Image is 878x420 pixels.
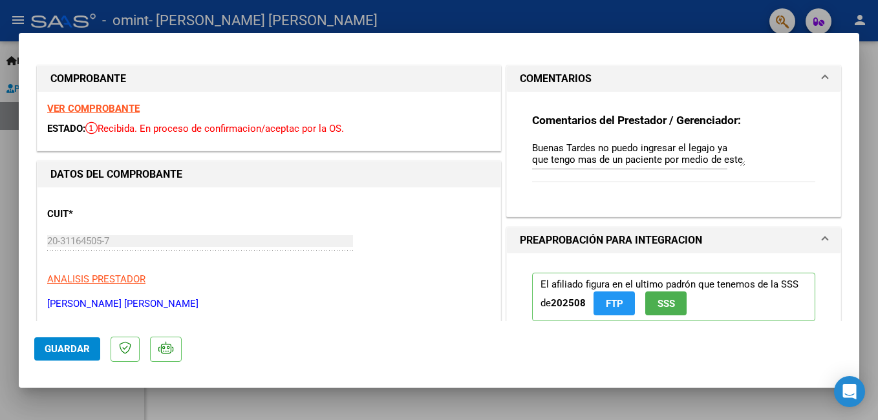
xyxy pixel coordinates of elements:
span: SSS [658,298,675,310]
strong: COMPROBANTE [50,72,126,85]
button: SSS [645,291,687,315]
div: COMENTARIOS [507,92,841,216]
div: Open Intercom Messenger [834,376,865,407]
mat-expansion-panel-header: PREAPROBACIÓN PARA INTEGRACION [507,227,841,253]
strong: Comentarios del Prestador / Gerenciador: [532,114,741,127]
span: ESTADO: [47,123,85,134]
strong: 202508 [551,297,586,309]
p: CUIT [47,207,180,222]
button: FTP [594,291,635,315]
span: Recibida. En proceso de confirmacion/aceptac por la OS. [85,123,344,134]
span: Guardar [45,343,90,355]
span: ANALISIS PRESTADOR [47,273,145,285]
h1: PREAPROBACIÓN PARA INTEGRACION [520,233,702,248]
p: [PERSON_NAME] [PERSON_NAME] [47,297,491,311]
a: VER COMPROBANTE [47,103,140,114]
strong: DATOS DEL COMPROBANTE [50,168,182,180]
p: El afiliado figura en el ultimo padrón que tenemos de la SSS de [532,273,815,321]
h1: COMENTARIOS [520,71,592,87]
span: FTP [606,298,623,310]
mat-expansion-panel-header: COMENTARIOS [507,66,841,92]
button: Guardar [34,337,100,361]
